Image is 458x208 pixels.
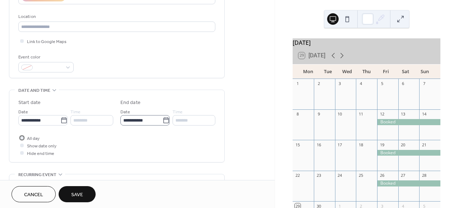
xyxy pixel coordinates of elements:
button: Save [59,186,96,202]
span: Date [18,108,28,116]
div: 18 [358,142,363,147]
div: 14 [421,112,427,117]
div: End date [120,99,141,107]
div: 13 [400,112,406,117]
div: Booked [377,150,440,156]
div: 11 [358,112,363,117]
div: Thu [357,65,376,79]
div: 21 [421,142,427,147]
span: Save [71,191,83,199]
div: Start date [18,99,41,107]
span: Recurring event [18,171,56,179]
div: Wed [338,65,357,79]
div: 17 [337,142,343,147]
button: Cancel [12,186,56,202]
div: Booked [377,119,440,125]
span: Cancel [24,191,43,199]
div: Sat [396,65,415,79]
div: Fri [376,65,396,79]
span: Hide end time [27,150,54,157]
span: Link to Google Maps [27,38,67,46]
span: Time [70,108,81,116]
div: 20 [400,142,406,147]
div: Sun [415,65,435,79]
div: 6 [400,81,406,86]
div: Booked [377,180,440,186]
div: 26 [379,173,385,178]
div: 2 [316,81,321,86]
div: 7 [421,81,427,86]
span: Date and time [18,87,50,94]
div: 25 [358,173,363,178]
span: Show date only [27,142,56,150]
div: 8 [295,112,300,117]
div: 9 [316,112,321,117]
div: 23 [316,173,321,178]
div: 10 [337,112,343,117]
div: Mon [298,65,318,79]
div: Tue [318,65,337,79]
div: 3 [337,81,343,86]
div: 22 [295,173,300,178]
span: Date [120,108,130,116]
div: 12 [379,112,385,117]
div: 16 [316,142,321,147]
div: Location [18,13,214,20]
div: 5 [379,81,385,86]
div: 28 [421,173,427,178]
span: Time [173,108,183,116]
div: 27 [400,173,406,178]
div: 24 [337,173,343,178]
div: 1 [295,81,300,86]
div: Event color [18,53,72,61]
div: 19 [379,142,385,147]
div: [DATE] [293,38,440,47]
span: All day [27,135,40,142]
div: 4 [358,81,363,86]
div: 15 [295,142,300,147]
